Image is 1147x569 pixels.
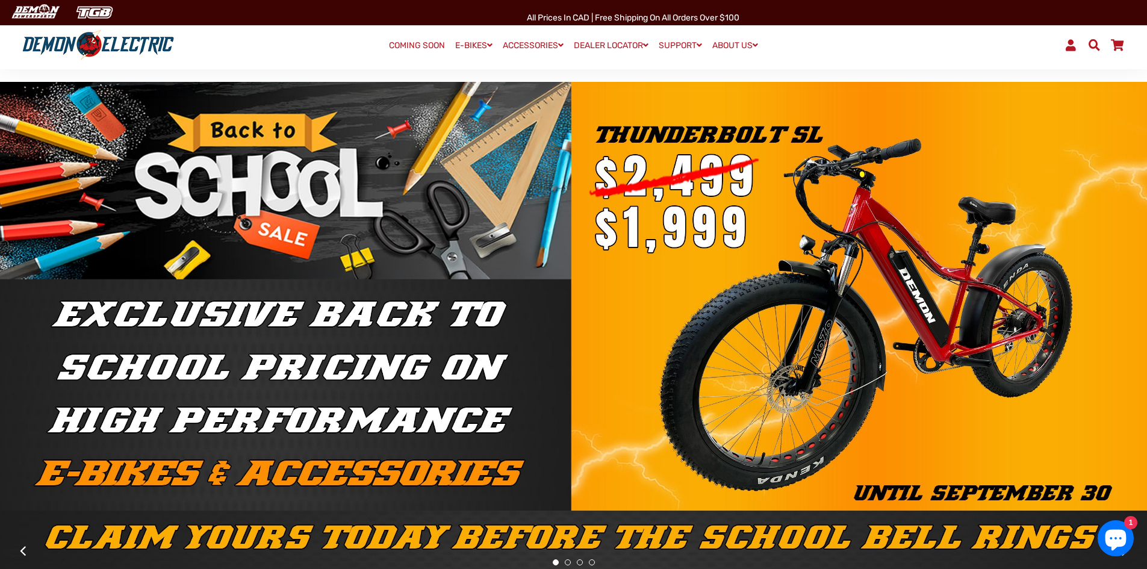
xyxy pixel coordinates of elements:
img: TGB Canada [70,2,119,22]
img: Demon Electric [6,2,64,22]
img: Demon Electric logo [18,30,178,61]
a: ABOUT US [708,37,762,54]
span: All Prices in CAD | Free shipping on all orders over $100 [527,13,739,23]
button: 3 of 4 [577,559,583,565]
button: 1 of 4 [553,559,559,565]
a: SUPPORT [654,37,706,54]
a: COMING SOON [385,37,449,54]
button: 2 of 4 [565,559,571,565]
a: DEALER LOCATOR [570,37,653,54]
a: E-BIKES [451,37,497,54]
button: 4 of 4 [589,559,595,565]
inbox-online-store-chat: Shopify online store chat [1094,520,1137,559]
a: ACCESSORIES [499,37,568,54]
